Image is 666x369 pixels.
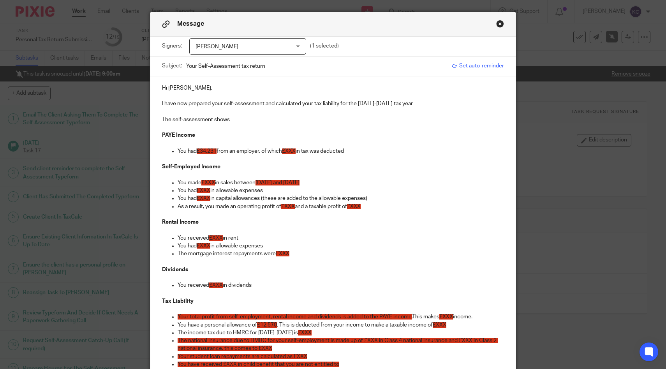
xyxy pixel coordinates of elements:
span: You have received £XXX in child benefit that you are not entitled to [178,362,339,367]
span: £XXX [209,282,223,288]
span: Your total profit from self-employment, rental income and dividends is added to the PAYE income. [178,314,412,320]
span: £12,570 [257,322,277,328]
span: Your student loan repayments are calculated as £XXX [178,354,307,359]
span: £XXX [282,148,296,154]
strong: Rental Income [162,219,199,225]
p: You have a personal allowance of . This is deducted from your income to make a taxable income of [178,321,504,329]
p: The self-assessment shows [162,116,504,124]
p: As a result, you made an operating profit of and a taxable profit of [178,203,504,210]
p: You had in capital allowances (these are added to the allowable expenses) [178,194,504,202]
span: £XXX [201,180,215,185]
span: £XXX [276,251,289,256]
strong: Dividends [162,267,188,272]
p: This makes income. [178,313,504,321]
span: £34,231 [197,148,217,154]
span: £XXX [281,204,295,209]
span: £XXX [347,204,361,209]
p: Hi [PERSON_NAME], [162,84,504,92]
span: £XXX [433,322,446,328]
p: You made in sales between [178,179,504,187]
span: £XXX [298,330,312,335]
span: £XXX [439,314,453,320]
p: The mortgage interest repayments were [178,250,504,258]
p: The income tax due to HMRC for [DATE]-[DATE] is [178,329,504,337]
span: £XXX [209,235,223,241]
strong: Tax Liability [162,298,194,304]
span: The national insurance due to HMRC for your self-employment is made up of £XXX in Class 4 nationa... [178,338,498,351]
strong: PAYE Income [162,132,195,138]
p: You had in allowable expenses [178,242,504,250]
span: £XXX [197,188,210,193]
p: You received in rent [178,234,504,242]
p: I have now prepared your self-assessment and calculated your tax liability for the [DATE]-[DATE] ... [162,100,504,108]
p: You had in allowable expenses [178,187,504,194]
span: £XXX [197,243,210,249]
p: You had from an employer, of which in tax was deducted [178,147,504,155]
span: £XXX [197,196,210,201]
p: You received in dividends [178,281,504,289]
span: [DATE] and [DATE] [255,180,300,185]
strong: Self-Employed Income [162,164,220,169]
